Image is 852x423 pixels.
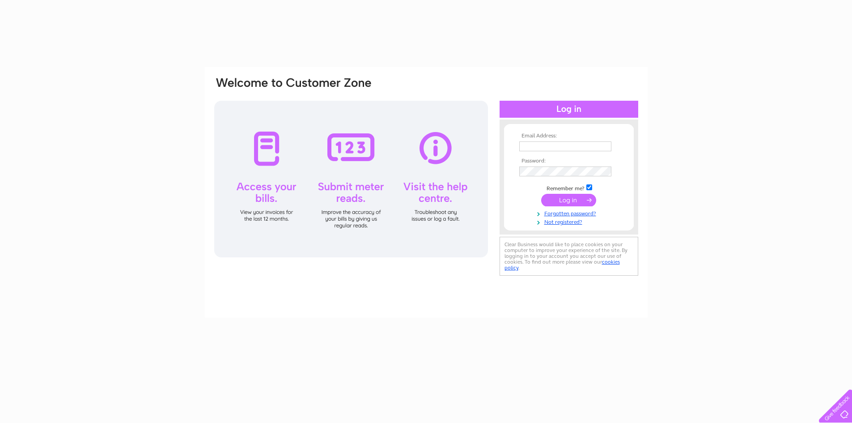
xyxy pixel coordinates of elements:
[517,183,621,192] td: Remember me?
[519,217,621,226] a: Not registered?
[519,209,621,217] a: Forgotten password?
[504,259,620,271] a: cookies policy
[541,194,596,206] input: Submit
[500,237,638,276] div: Clear Business would like to place cookies on your computer to improve your experience of the sit...
[517,158,621,164] th: Password:
[517,133,621,139] th: Email Address:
